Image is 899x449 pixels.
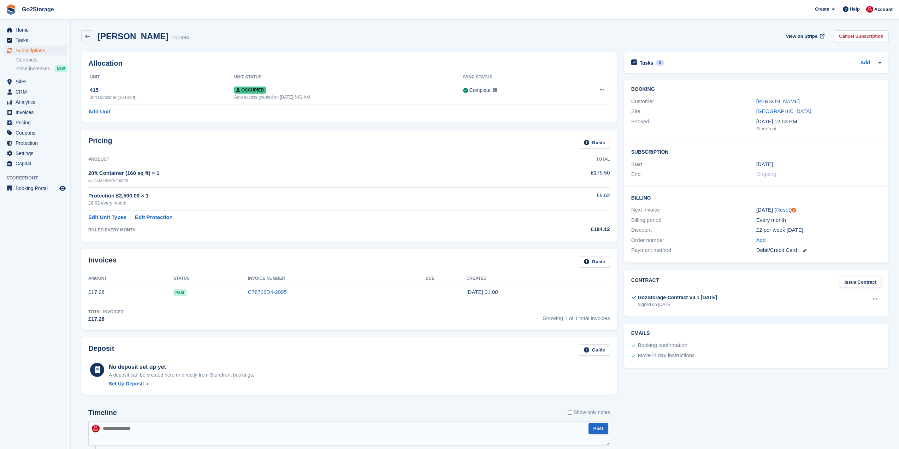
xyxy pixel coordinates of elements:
[88,227,513,233] div: BILLED EVERY MONTH
[426,273,467,284] th: Due
[16,77,58,87] span: Sites
[88,200,513,207] div: £8.62 every month
[469,87,491,94] div: Complete
[234,87,266,94] span: Occupied
[589,423,608,435] button: Post
[88,192,513,200] div: Protection £2,500.00 × 1
[171,34,189,42] div: 101994
[815,6,829,13] span: Create
[88,256,117,268] h2: Invoices
[631,246,756,254] div: Payment method
[4,148,67,158] a: menu
[135,213,173,221] a: Edit Protection
[16,87,58,97] span: CRM
[173,289,187,296] span: Paid
[513,188,610,211] td: £8.62
[834,30,888,42] a: Cancel Subscription
[791,207,797,213] div: Tooltip anchor
[866,6,873,13] img: James Pearson
[234,94,463,100] div: Auto access granted on [DATE] 6:02 AM
[756,226,881,234] div: £2 per week [DATE]
[756,108,811,114] a: [GEOGRAPHIC_DATA]
[109,380,254,388] a: Set Up Deposit
[543,309,610,323] span: Showing 1 of 1 total invoices
[579,256,610,268] a: Guide
[4,25,67,35] a: menu
[466,273,610,284] th: Created
[638,341,687,350] div: Booking confirmation
[16,183,58,193] span: Booking Portal
[88,344,114,356] h2: Deposit
[4,87,67,97] a: menu
[568,409,610,416] label: Show only notes
[16,46,58,55] span: Subscriptions
[88,59,610,67] h2: Allocation
[4,46,67,55] a: menu
[840,277,881,288] a: Issue Contract
[631,107,756,116] div: Site
[756,160,773,169] time: 2025-08-18 00:00:00 UTC
[631,194,881,201] h2: Billing
[631,206,756,214] div: Next invoice
[88,154,513,165] th: Product
[234,72,463,83] th: Unit Status
[631,170,756,178] div: End
[631,87,881,92] h2: Booking
[513,165,610,187] td: £175.50
[88,273,173,284] th: Amount
[579,344,610,356] a: Guide
[640,60,653,66] h2: Tasks
[631,148,881,155] h2: Subscription
[16,57,67,63] a: Contracts
[4,97,67,107] a: menu
[631,236,756,244] div: Order number
[493,88,497,92] img: icon-info-grey-7440780725fd019a000dd9b08b2336e03edf1995a4989e88bcd33f0948082b44.svg
[16,118,58,128] span: Pricing
[638,294,717,301] div: Go2Storage-Contract V3.1 [DATE]
[631,118,756,132] div: Booked
[756,171,776,177] span: Ongoing
[874,6,893,13] span: Account
[4,107,67,117] a: menu
[88,169,513,177] div: 20ft Container (160 sq ft) × 1
[850,6,860,13] span: Help
[173,273,248,284] th: Status
[97,31,168,41] h2: [PERSON_NAME]
[88,284,173,300] td: £17.28
[16,148,58,158] span: Settings
[631,226,756,234] div: Discount
[756,206,881,214] div: [DATE] ( )
[88,72,234,83] th: Unit
[463,72,566,83] th: Sync Status
[631,98,756,106] div: Customer
[631,331,881,336] h2: Emails
[16,65,67,72] a: Price increases NEW
[756,236,766,244] a: Add
[756,246,881,254] div: Debit/Credit Card
[656,60,664,66] div: 0
[16,97,58,107] span: Analytics
[6,4,16,15] img: stora-icon-8386f47178a22dfd0bd8f6a31ec36ba5ce8667c1dd55bd0f319d3a0aa187defe.svg
[90,86,234,94] div: 415
[631,160,756,169] div: Start
[638,301,717,308] div: Signed on [DATE]
[88,213,126,221] a: Edit Unit Types
[638,351,695,360] div: Move in day instructions
[756,118,881,126] div: [DATE] 12:53 PM
[4,138,67,148] a: menu
[4,183,67,193] a: menu
[786,33,817,40] span: View on Stripe
[109,380,144,388] div: Set Up Deposit
[4,77,67,87] a: menu
[88,108,110,116] a: Add Unit
[466,289,498,295] time: 2025-08-18 00:00:53 UTC
[4,118,67,128] a: menu
[88,409,117,417] h2: Timeline
[16,65,50,72] span: Price increases
[248,289,287,295] a: C78706D4-2095
[631,277,659,288] h2: Contract
[776,207,790,213] a: Reset
[4,159,67,169] a: menu
[860,59,870,67] a: Add
[88,315,124,323] div: £17.28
